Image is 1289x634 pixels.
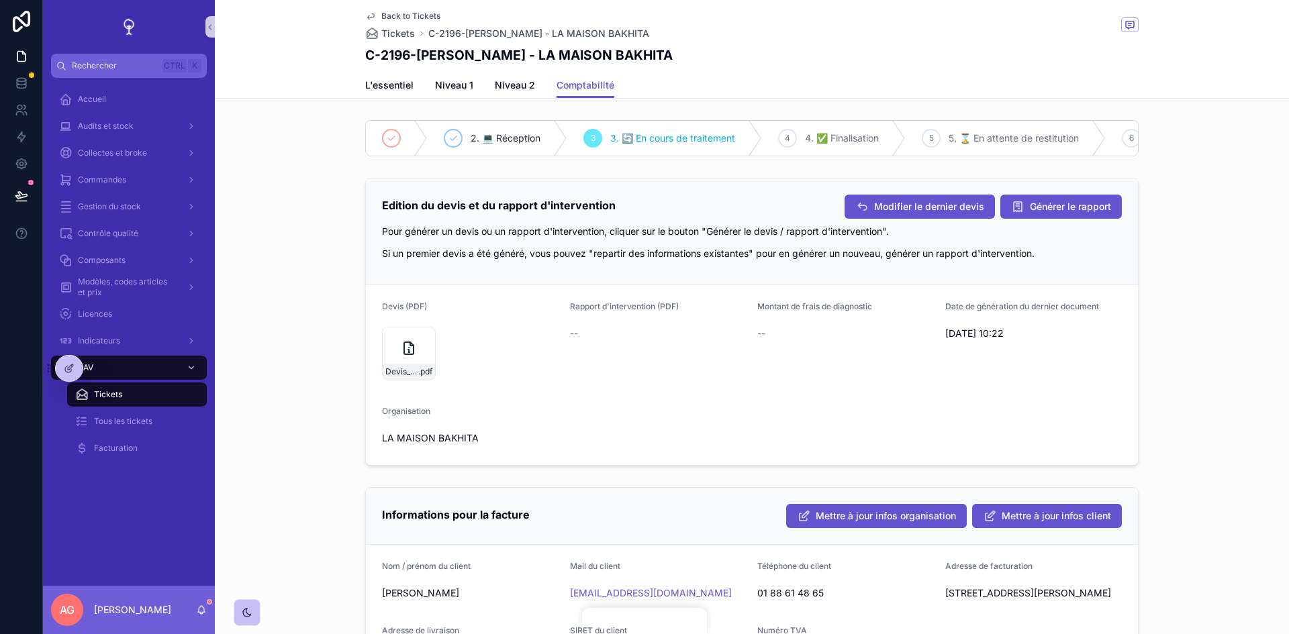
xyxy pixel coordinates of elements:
span: Date de génération du dernier document [945,301,1099,311]
a: Back to Tickets [365,11,440,21]
span: LA MAISON BAKHITA [382,431,559,445]
a: Collectes et broke [51,141,207,165]
span: Téléphone du client [757,561,831,571]
a: Accueil [51,87,207,111]
a: Contrôle qualité [51,221,207,246]
p: Si un premier devis a été généré, vous pouvez "repartir des informations existantes" pour en géné... [382,246,1122,260]
a: Gestion du stock [51,195,207,219]
a: Facturation [67,436,207,460]
span: Devis_SAV_19550-17323 [385,366,418,377]
span: Audits et stock [78,121,134,131]
span: Modèles, codes articles et prix [78,276,176,298]
a: SAV [51,356,207,380]
span: Accueil [78,94,106,105]
span: Mettre à jour infos organisation [816,509,956,523]
a: Tickets [365,27,415,40]
span: SAV [78,362,93,373]
span: 3. 🔄 En cours de traitement [610,131,735,145]
span: Montant de frais de diagnostic [757,301,872,311]
span: Ctrl [162,59,187,72]
p: Pour générer un devis ou un rapport d'intervention, cliquer sur le bouton "Générer le devis / rap... [382,224,1122,238]
button: Générer le rapport [1000,195,1122,219]
span: Facturation [94,443,138,454]
span: .pdf [418,366,432,377]
p: [PERSON_NAME] [94,603,171,617]
span: [STREET_ADDRESS][PERSON_NAME] [945,586,1123,600]
span: Niveau 1 [435,78,473,92]
span: Gestion du stock [78,201,141,212]
a: Tickets [67,382,207,407]
div: scrollable content [43,78,215,478]
a: Niveau 1 [435,73,473,100]
span: L'essentiel [365,78,414,92]
span: 3 [591,133,595,144]
span: Contrôle qualité [78,228,138,239]
span: Devis (PDF) [382,301,427,311]
span: Mail du client [570,561,620,571]
a: L'essentiel [365,73,414,100]
a: Composants [51,248,207,272]
span: AG [60,602,75,618]
span: 4. ✅ Finalisation [805,131,879,145]
a: C-2196-[PERSON_NAME] - LA MAISON BAKHITA [428,27,649,40]
button: RechercherCtrlK [51,54,207,78]
span: -- [570,327,578,340]
span: 5 [929,133,934,144]
a: Comptabilité [557,73,614,99]
span: Organisation [382,406,430,416]
button: Mettre à jour infos client [972,504,1122,528]
span: [PERSON_NAME] [382,586,559,600]
span: Modifier le dernier devis [874,200,984,213]
span: K [189,60,200,71]
span: Rechercher [72,60,157,71]
span: 01 88 61 48 65 [757,586,935,600]
span: Adresse de facturation [945,561,1033,571]
a: [EMAIL_ADDRESS][DOMAIN_NAME] [570,586,732,600]
span: Niveau 2 [495,78,535,92]
h2: Informations pour la facture [382,504,530,525]
a: Licences [51,302,207,326]
span: Générer le rapport [1030,200,1111,213]
span: 4 [785,133,790,144]
a: Niveau 2 [495,73,535,100]
img: App logo [118,16,140,38]
span: Nom / prénom du client [382,561,471,571]
h1: C-2196-[PERSON_NAME] - LA MAISON BAKHITA [365,46,673,64]
span: Mettre à jour infos client [1002,509,1111,523]
button: Modifier le dernier devis [845,195,995,219]
span: Tickets [381,27,415,40]
a: Modèles, codes articles et prix [51,275,207,299]
span: 5. ⌛ En attente de restitution [949,131,1079,145]
span: Tickets [94,389,122,400]
span: 6 [1129,133,1134,144]
span: Tous les tickets [94,416,152,427]
span: Commandes [78,174,126,185]
a: Commandes [51,168,207,192]
a: Indicateurs [51,329,207,353]
span: Licences [78,309,112,319]
span: Indicateurs [78,335,120,346]
a: Tous les tickets [67,409,207,433]
span: 2. 💻 Réception [471,131,540,145]
span: Back to Tickets [381,11,440,21]
h2: Edition du devis et du rapport d'intervention [382,195,616,216]
span: [DATE] 10:22 [945,327,1123,340]
span: -- [757,327,765,340]
span: Rapport d'intervention (PDF) [570,301,679,311]
a: Audits et stock [51,114,207,138]
button: Mettre à jour infos organisation [786,504,967,528]
span: Composants [78,255,126,266]
span: Collectes et broke [78,148,147,158]
span: Comptabilité [557,78,614,92]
